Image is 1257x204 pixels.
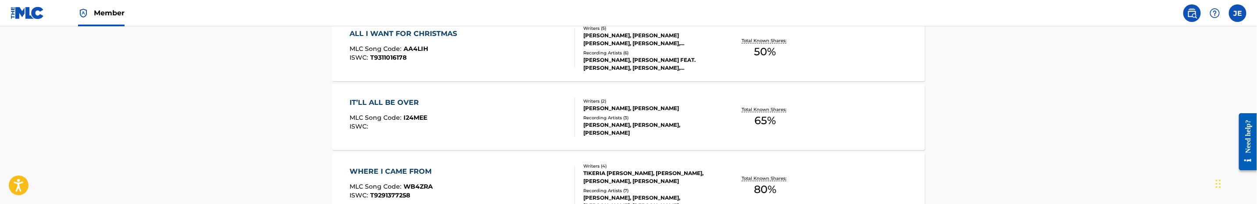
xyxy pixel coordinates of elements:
span: WB4ZRA [404,183,433,190]
a: ALL I WANT FOR CHRISTMASMLC Song Code:AA4LIHISWC:T9311016178Writers (5)[PERSON_NAME], [PERSON_NAM... [332,15,925,81]
span: AA4LIH [404,45,429,53]
div: ALL I WANT FOR CHRISTMAS [350,29,462,39]
p: Total Known Shares: [742,106,789,113]
span: 65 % [754,113,776,129]
div: [PERSON_NAME], [PERSON_NAME] [PERSON_NAME], [PERSON_NAME], [PERSON_NAME] [583,32,716,47]
div: Drag [1216,171,1221,197]
span: ISWC : [350,191,371,199]
div: [PERSON_NAME], [PERSON_NAME], [PERSON_NAME] [583,121,716,137]
span: ISWC : [350,54,371,61]
iframe: Chat Widget [1213,162,1257,204]
div: Writers ( 5 ) [583,25,716,32]
span: ISWC : [350,122,371,130]
div: User Menu [1229,4,1246,22]
div: Help [1206,4,1224,22]
p: Total Known Shares: [742,37,789,44]
div: TIKERIA [PERSON_NAME], [PERSON_NAME], [PERSON_NAME], [PERSON_NAME] [583,169,716,185]
span: Member [94,8,125,18]
span: MLC Song Code : [350,183,404,190]
span: MLC Song Code : [350,114,404,122]
span: 80 % [754,182,776,197]
div: Recording Artists ( 6 ) [583,50,716,56]
div: Recording Artists ( 3 ) [583,115,716,121]
img: MLC Logo [11,7,44,19]
div: IT’LL ALL BE OVER [350,97,428,108]
div: [PERSON_NAME], [PERSON_NAME] [583,104,716,112]
span: 50 % [754,44,776,60]
img: Top Rightsholder [78,8,89,18]
p: Total Known Shares: [742,175,789,182]
div: [PERSON_NAME], [PERSON_NAME] FEAT. [PERSON_NAME], [PERSON_NAME], [PERSON_NAME], [PERSON_NAME] [583,56,716,72]
img: help [1210,8,1220,18]
span: MLC Song Code : [350,45,404,53]
span: T9291377258 [371,191,411,199]
div: Writers ( 4 ) [583,163,716,169]
div: Writers ( 2 ) [583,98,716,104]
img: search [1187,8,1197,18]
iframe: Resource Center [1232,107,1257,177]
span: I24MEE [404,114,428,122]
div: WHERE I CAME FROM [350,166,436,177]
a: Public Search [1183,4,1201,22]
div: Recording Artists ( 7 ) [583,187,716,194]
span: T9311016178 [371,54,407,61]
a: IT’LL ALL BE OVERMLC Song Code:I24MEEISWC:Writers (2)[PERSON_NAME], [PERSON_NAME]Recording Artist... [332,84,925,150]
